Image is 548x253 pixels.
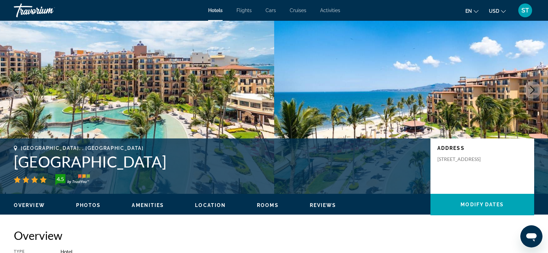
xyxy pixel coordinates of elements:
a: Travorium [14,1,83,19]
h2: Overview [14,228,534,242]
button: Photos [76,202,101,208]
button: Reviews [310,202,336,208]
span: USD [489,8,499,14]
a: Cruises [290,8,306,13]
button: Next image [524,81,541,99]
p: Address [437,145,527,151]
button: Location [195,202,226,208]
a: Activities [320,8,340,13]
button: Change language [465,6,479,16]
a: Cars [266,8,276,13]
h1: [GEOGRAPHIC_DATA] [14,153,424,171]
button: Rooms [257,202,279,208]
span: [GEOGRAPHIC_DATA], , [GEOGRAPHIC_DATA] [21,145,144,151]
span: ST [521,7,529,14]
span: en [465,8,472,14]
a: Flights [236,8,252,13]
button: User Menu [516,3,534,18]
a: Hotels [208,8,223,13]
span: Modify Dates [461,202,504,207]
img: TrustYou guest rating badge [55,174,90,185]
button: Modify Dates [430,194,534,215]
button: Amenities [132,202,164,208]
button: Change currency [489,6,506,16]
button: Overview [14,202,45,208]
iframe: Button to launch messaging window [520,225,542,247]
p: [STREET_ADDRESS] [437,156,493,162]
div: 4.5 [53,175,67,183]
button: Previous image [7,81,24,99]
